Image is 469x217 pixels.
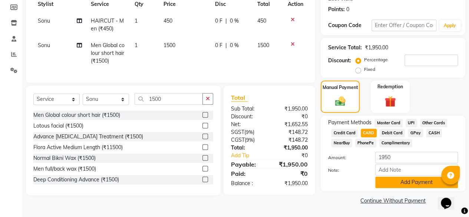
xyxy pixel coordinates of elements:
label: Manual Payment [323,84,358,91]
span: NearBuy [331,139,352,147]
div: Total: [225,144,270,152]
div: Flora Active Medium Length (₹11500) [33,144,123,151]
span: CGST [231,137,245,143]
span: 9% [246,129,253,135]
div: Balance : [225,180,270,187]
span: 0 F [215,17,222,25]
span: | [225,42,227,49]
div: Men full/back wax (₹1500) [33,165,96,173]
div: Points: [328,6,345,13]
span: 1 [135,42,138,49]
span: | [225,17,227,25]
span: Other Cards [420,119,447,127]
span: UPI [406,119,417,127]
div: Men Global colour short hair (₹1500) [33,111,120,119]
span: 1500 [257,42,269,49]
div: ₹148.72 [269,128,313,136]
div: ₹1,950.00 [269,180,313,187]
span: 1 [135,17,138,24]
input: Enter Offer / Coupon Code [371,20,436,31]
span: SGST [231,129,244,135]
div: ₹0 [277,152,313,160]
div: Discount: [225,113,270,121]
label: Note: [323,167,370,174]
span: 0 % [230,17,239,25]
div: ₹1,950.00 [269,160,313,169]
img: _cash.svg [332,95,349,107]
span: 1500 [164,42,175,49]
span: CASH [426,129,442,137]
span: Sonu [38,17,50,24]
div: ₹0 [269,169,313,178]
span: Payment Methods [328,119,371,126]
div: Net: [225,121,270,128]
span: CARD [361,129,377,137]
label: Amount: [323,154,370,161]
div: ( ) [225,128,270,136]
span: 9% [246,137,253,143]
div: Payable: [225,160,270,169]
a: Add Tip [225,152,277,160]
div: ₹1,950.00 [365,44,388,52]
div: 0 [346,6,349,13]
span: HAIRCUT - Men (₹450) [91,17,124,32]
button: Apply [439,20,460,31]
div: ₹0 [269,113,313,121]
div: ₹148.72 [269,136,313,144]
img: _gift.svg [381,95,399,108]
div: Normal Bikni Wax (₹1500) [33,154,96,162]
span: Men Global colour short hair (₹1500) [91,42,125,64]
div: Lotous facial (₹1500) [33,122,83,130]
span: 450 [164,17,172,24]
div: Advance [MEDICAL_DATA] Treatment (₹1500) [33,133,143,141]
span: GPay [408,129,423,137]
iframe: chat widget [438,187,462,210]
input: Add Note [375,164,458,175]
div: Discount: [328,57,351,65]
div: Service Total: [328,44,362,52]
span: 450 [257,17,266,24]
label: Redemption [377,83,403,90]
div: ₹1,652.55 [269,121,313,128]
div: ₹1,950.00 [269,105,313,113]
a: Continue Without Payment [322,197,464,205]
span: Total [231,94,248,102]
span: Complimentary [379,139,413,147]
span: PhonePe [355,139,376,147]
span: 0 % [230,42,239,49]
div: ₹1,950.00 [269,144,313,152]
div: Paid: [225,169,270,178]
input: Amount [375,152,458,163]
span: Master Card [374,119,403,127]
div: Coupon Code [328,22,371,29]
span: Sonu [38,42,50,49]
label: Percentage [364,56,388,63]
button: Add Payment [375,177,458,188]
input: Search or Scan [135,93,203,105]
span: Debit Card [380,129,405,137]
div: Deep Conditioning Advance (₹1500) [33,176,119,184]
label: Fixed [364,66,375,73]
div: Sub Total: [225,105,270,113]
span: Credit Card [331,129,358,137]
span: 0 F [215,42,222,49]
div: ( ) [225,136,270,144]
